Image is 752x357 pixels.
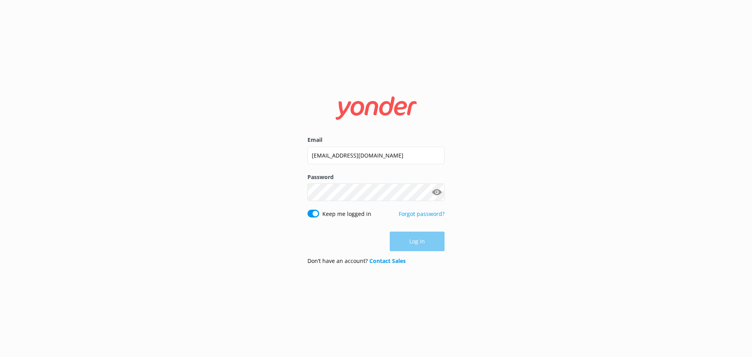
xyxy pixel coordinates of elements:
a: Forgot password? [399,210,445,217]
label: Email [307,136,445,144]
label: Password [307,173,445,181]
p: Don’t have an account? [307,257,406,265]
input: user@emailaddress.com [307,147,445,164]
button: Show password [429,185,445,200]
a: Contact Sales [369,257,406,265]
label: Keep me logged in [322,210,371,218]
